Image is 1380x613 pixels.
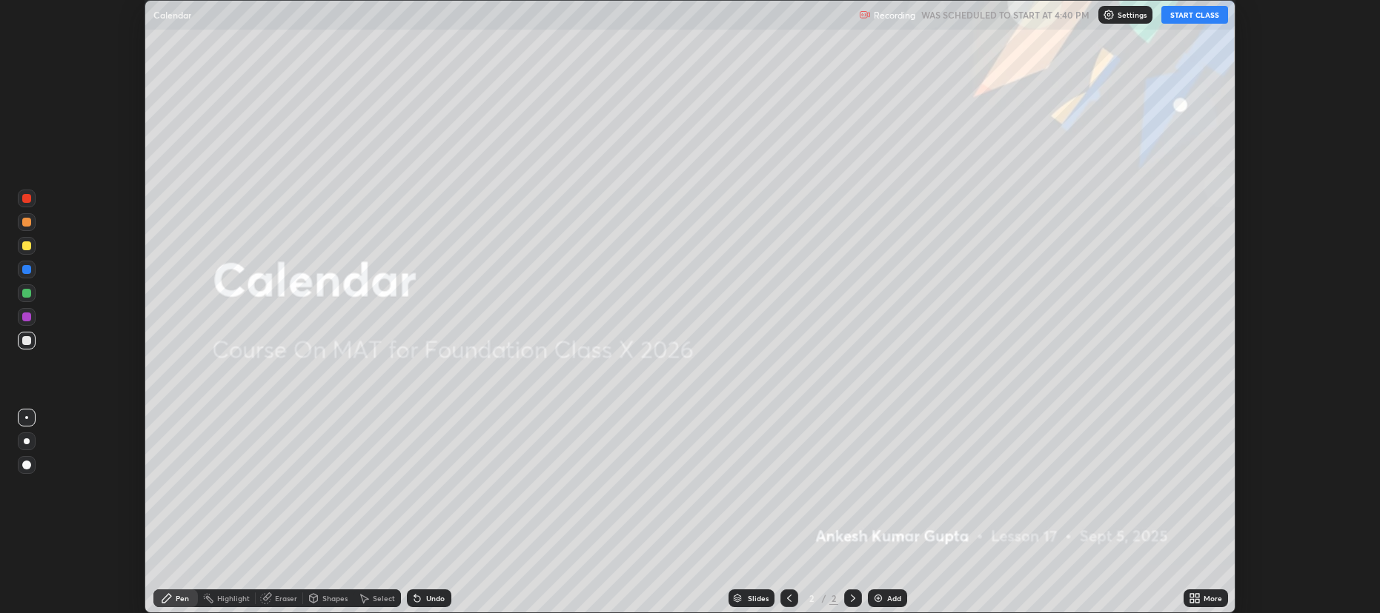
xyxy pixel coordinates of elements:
[373,594,395,602] div: Select
[1118,11,1147,19] p: Settings
[872,592,884,604] img: add-slide-button
[322,594,348,602] div: Shapes
[176,594,189,602] div: Pen
[275,594,297,602] div: Eraser
[921,8,1089,21] h5: WAS SCHEDULED TO START AT 4:40 PM
[1204,594,1222,602] div: More
[804,594,819,603] div: 2
[1161,6,1228,24] button: START CLASS
[829,592,838,605] div: 2
[748,594,769,602] div: Slides
[426,594,445,602] div: Undo
[153,9,191,21] p: Calendar
[822,594,826,603] div: /
[217,594,250,602] div: Highlight
[1103,9,1115,21] img: class-settings-icons
[874,10,915,21] p: Recording
[859,9,871,21] img: recording.375f2c34.svg
[887,594,901,602] div: Add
